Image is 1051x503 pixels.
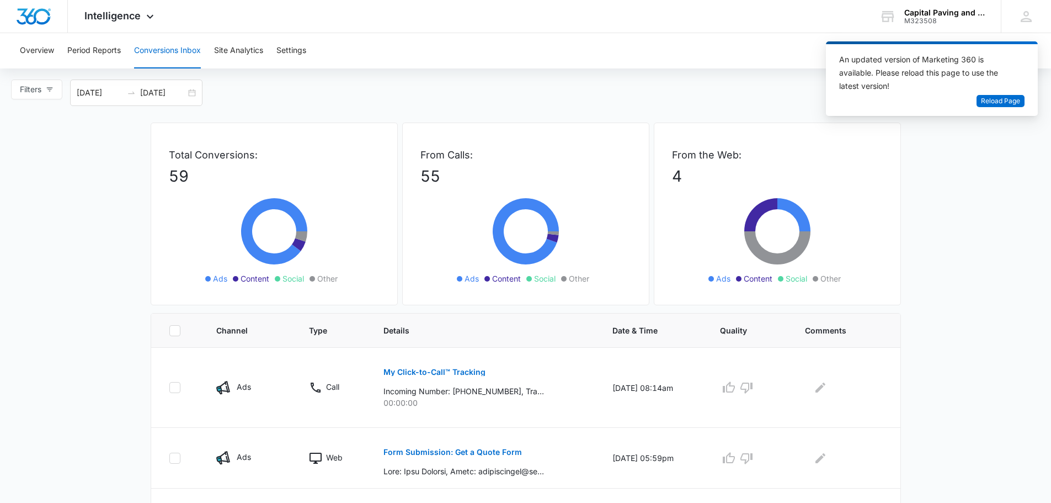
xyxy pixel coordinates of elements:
[214,33,263,68] button: Site Analytics
[77,87,122,99] input: Start date
[786,273,807,284] span: Social
[812,449,829,467] button: Edit Comments
[383,325,570,336] span: Details
[492,273,521,284] span: Content
[805,325,866,336] span: Comments
[237,381,251,393] p: Ads
[383,439,522,465] button: Form Submission: Get a Quote Form
[672,147,883,162] p: From the Web:
[383,368,486,376] p: My Click-to-Call™ Tracking
[981,96,1020,107] span: Reload Page
[276,33,306,68] button: Settings
[716,273,730,284] span: Ads
[326,452,343,463] p: Web
[465,273,479,284] span: Ads
[839,53,1011,93] div: An updated version of Marketing 360 is available. Please reload this page to use the latest version!
[612,325,677,336] span: Date & Time
[241,273,269,284] span: Content
[213,273,227,284] span: Ads
[599,428,707,489] td: [DATE] 05:59pm
[237,451,251,463] p: Ads
[309,325,341,336] span: Type
[904,8,985,17] div: account name
[820,273,841,284] span: Other
[134,33,201,68] button: Conversions Inbox
[420,165,631,188] p: 55
[977,95,1025,108] button: Reload Page
[169,165,380,188] p: 59
[420,147,631,162] p: From Calls:
[904,17,985,25] div: account id
[20,83,41,96] span: Filters
[84,10,141,22] span: Intelligence
[383,359,486,385] button: My Click-to-Call™ Tracking
[599,348,707,428] td: [DATE] 08:14am
[140,87,186,99] input: End date
[282,273,304,284] span: Social
[534,273,556,284] span: Social
[127,88,136,97] span: swap-right
[383,465,544,477] p: Lore: Ipsu Dolorsi, Ametc: adipiscingel@seddo.eiu, Tempo: 5891175413, Inc utl et dolo?: M aliq en...
[569,273,589,284] span: Other
[127,88,136,97] span: to
[383,448,522,456] p: Form Submission: Get a Quote Form
[383,397,586,409] p: 00:00:00
[326,381,339,393] p: Call
[383,385,544,397] p: Incoming Number: [PHONE_NUMBER], Tracking Number: [PHONE_NUMBER], Ring To: [PHONE_NUMBER], Caller...
[317,273,338,284] span: Other
[672,165,883,188] p: 4
[744,273,772,284] span: Content
[720,325,762,336] span: Quality
[169,147,380,162] p: Total Conversions:
[216,325,266,336] span: Channel
[11,80,62,99] button: Filters
[812,379,829,396] button: Edit Comments
[67,33,121,68] button: Period Reports
[20,33,54,68] button: Overview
